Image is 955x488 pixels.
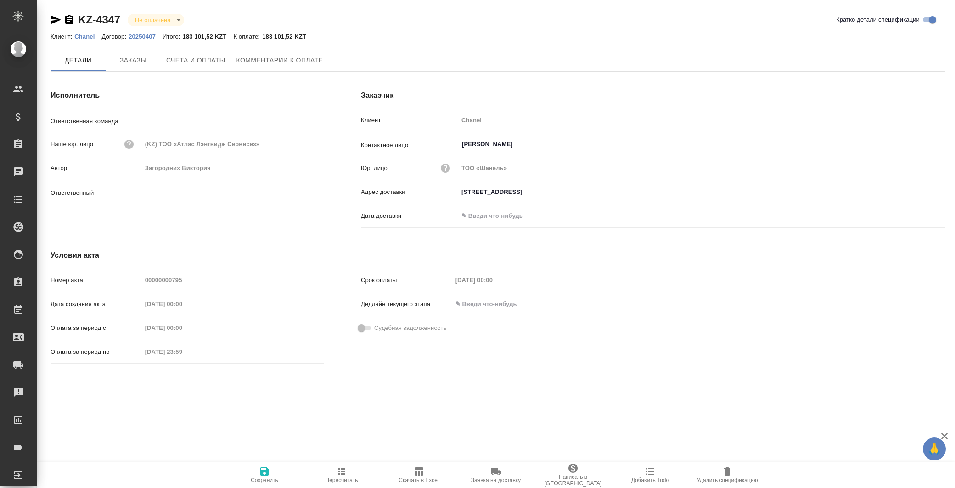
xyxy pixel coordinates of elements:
[361,116,458,125] p: Клиент
[923,437,946,460] button: 🙏
[142,321,222,335] input: Пустое поле
[78,13,120,26] a: KZ-4347
[101,33,129,40] p: Договор:
[142,273,324,287] input: Пустое поле
[458,209,539,222] input: ✎ Введи что-нибудь
[74,33,101,40] p: Chanel
[51,33,74,40] p: Клиент:
[128,14,184,26] div: Не оплачена
[51,164,142,173] p: Автор
[51,300,142,309] p: Дата создания акта
[452,297,533,311] input: ✎ Введи что-нибудь
[51,90,324,101] h4: Исполнитель
[452,273,533,287] input: Пустое поле
[51,276,142,285] p: Номер акта
[56,55,100,66] span: Детали
[51,323,142,333] p: Оплата за период с
[129,32,163,40] a: 20250407
[132,16,173,24] button: Не оплачена
[183,33,234,40] p: 183 101,52 KZT
[458,113,945,127] input: Пустое поле
[361,90,945,101] h4: Заказчик
[940,143,942,145] button: Open
[51,188,142,198] p: Ответственный
[142,345,222,358] input: Пустое поле
[142,161,324,175] input: Пустое поле
[361,164,388,173] p: Юр. лицо
[64,14,75,25] button: Скопировать ссылку
[361,276,452,285] p: Срок оплаты
[51,250,635,261] h4: Условия акта
[166,55,225,66] span: Счета и оплаты
[74,32,101,40] a: Chanel
[142,297,222,311] input: Пустое поле
[361,211,458,221] p: Дата доставки
[836,15,920,24] span: Кратко детали спецификации
[233,33,262,40] p: К оплате:
[927,439,942,459] span: 🙏
[458,185,945,199] input: ✎ Введи что-нибудь
[236,55,323,66] span: Комментарии к оплате
[319,191,321,193] button: Open
[163,33,182,40] p: Итого:
[361,141,458,150] p: Контактное лицо
[51,117,142,126] p: Ответственная команда
[374,323,446,333] span: Судебная задолженность
[262,33,313,40] p: 183 101,52 KZT
[361,187,458,197] p: Адрес доставки
[51,347,142,357] p: Оплата за период по
[111,55,155,66] span: Заказы
[51,140,93,149] p: Наше юр. лицо
[51,14,62,25] button: Скопировать ссылку для ЯМессенджера
[142,137,324,151] input: Пустое поле
[361,300,452,309] p: Дедлайн текущего этапа
[129,33,163,40] p: 20250407
[458,161,945,175] input: Пустое поле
